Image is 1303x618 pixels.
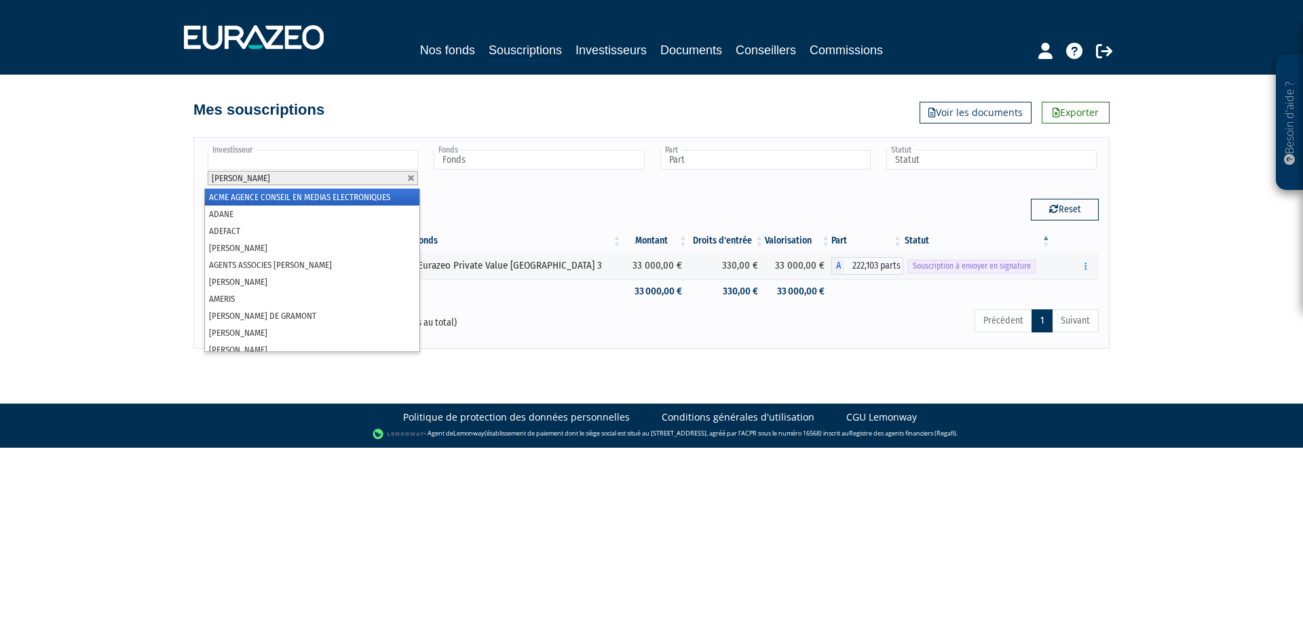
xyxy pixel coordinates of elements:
[846,410,917,424] a: CGU Lemonway
[205,273,419,290] li: [PERSON_NAME]
[622,279,688,303] td: 33 000,00 €
[205,206,419,223] li: ADANE
[765,279,831,303] td: 33 000,00 €
[373,427,425,441] img: logo-lemonway.png
[662,410,814,424] a: Conditions générales d'utilisation
[418,258,618,273] div: Eurazeo Private Value [GEOGRAPHIC_DATA] 3
[205,324,419,341] li: [PERSON_NAME]
[489,41,562,62] a: Souscriptions
[212,173,270,183] span: [PERSON_NAME]
[831,229,903,252] th: Part: activer pour trier la colonne par ordre croissant
[689,279,766,303] td: 330,00 €
[205,290,419,307] li: AMERIS
[831,257,903,275] div: A - Eurazeo Private Value Europe 3
[1032,309,1053,332] a: 1
[736,41,796,60] a: Conseillers
[184,25,324,50] img: 1732889491-logotype_eurazeo_blanc_rvb.png
[689,252,766,279] td: 330,00 €
[920,102,1032,123] a: Voir les documents
[765,252,831,279] td: 33 000,00 €
[205,223,419,239] li: ADEFACT
[403,410,630,424] a: Politique de protection des données personnelles
[453,429,485,438] a: Lemonway
[810,41,883,60] a: Commissions
[622,229,688,252] th: Montant: activer pour trier la colonne par ordre croissant
[622,252,688,279] td: 33 000,00 €
[413,229,623,252] th: Fonds: activer pour trier la colonne par ordre croissant
[689,229,766,252] th: Droits d'entrée: activer pour trier la colonne par ordre croissant
[1042,102,1110,123] a: Exporter
[908,260,1036,273] span: Souscription à envoyer en signature
[205,189,419,206] li: ACME AGENCE CONSEIL EN MEDIAS ELECTRONIQUES
[765,229,831,252] th: Valorisation: activer pour trier la colonne par ordre croissant
[903,229,1052,252] th: Statut : activer pour trier la colonne par ordre d&eacute;croissant
[420,41,475,60] a: Nos fonds
[575,41,647,60] a: Investisseurs
[14,427,1289,441] div: - Agent de (établissement de paiement dont le siège social est situé au [STREET_ADDRESS], agréé p...
[1031,199,1099,220] button: Reset
[205,239,419,256] li: [PERSON_NAME]
[660,41,722,60] a: Documents
[193,102,324,118] h4: Mes souscriptions
[205,341,419,358] li: [PERSON_NAME]
[849,429,956,438] a: Registre des agents financiers (Regafi)
[831,257,845,275] span: A
[1282,62,1298,184] p: Besoin d'aide ?
[845,257,903,275] span: 222,103 parts
[205,256,419,273] li: AGENTS ASSOCIES [PERSON_NAME]
[205,307,419,324] li: [PERSON_NAME] DE GRAMONT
